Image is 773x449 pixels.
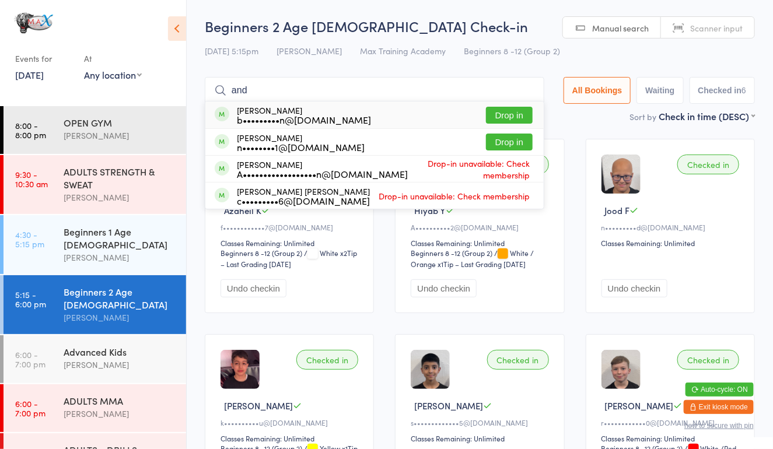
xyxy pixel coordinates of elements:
div: 6 [741,86,746,95]
span: Hiyab Y [414,204,446,216]
img: image1749293437.png [601,155,641,194]
div: Advanced Kids [64,345,176,358]
div: Classes Remaining: Unlimited [221,238,362,248]
div: Classes Remaining: Unlimited [601,433,743,443]
button: Undo checkin [601,279,667,297]
div: A••••••••••••••••••n@[DOMAIN_NAME] [237,169,408,178]
a: 4:30 -5:15 pmBeginners 1 Age [DEMOGRAPHIC_DATA][PERSON_NAME] [4,215,186,274]
a: 5:15 -6:00 pmBeginners 2 Age [DEMOGRAPHIC_DATA][PERSON_NAME] [4,275,186,334]
a: 6:00 -7:00 pmADULTS MMA[PERSON_NAME] [4,384,186,432]
time: 4:30 - 5:15 pm [15,230,44,248]
div: ADULTS STRENGTH & SWEAT [64,165,176,191]
img: image1713371917.png [221,350,260,389]
span: Drop-in unavailable: Check membership [376,187,533,205]
div: [PERSON_NAME] [237,160,408,178]
div: Beginners 2 Age [DEMOGRAPHIC_DATA] [64,285,176,311]
div: Classes Remaining: Unlimited [221,433,362,443]
div: s•••••••••••••5@[DOMAIN_NAME] [411,418,552,427]
div: Checked in [296,350,358,370]
img: MAX Training Academy Ltd [12,9,55,37]
div: Any location [84,68,142,81]
span: [PERSON_NAME] [605,399,674,412]
div: At [84,49,142,68]
button: Drop in [486,107,533,124]
div: Check in time (DESC) [659,110,755,122]
span: Drop-in unavailable: Check membership [408,155,533,184]
div: [PERSON_NAME] [64,191,176,204]
a: 9:30 -10:30 amADULTS STRENGTH & SWEAT[PERSON_NAME] [4,155,186,214]
a: 8:00 -8:00 pmOPEN GYM[PERSON_NAME] [4,106,186,154]
button: Exit kiosk mode [684,400,754,414]
div: Classes Remaining: Unlimited [411,238,552,248]
div: n•••••••••d@[DOMAIN_NAME] [601,222,743,232]
div: [PERSON_NAME] [64,311,176,324]
span: Scanner input [690,22,743,34]
span: [DATE] 5:15pm [205,45,258,57]
label: Sort by [629,111,656,122]
img: image1750091158.png [411,350,450,389]
div: [PERSON_NAME] [64,129,176,142]
span: Beginners 8 -12 (Group 2) [464,45,560,57]
time: 8:00 - 8:00 pm [15,121,46,139]
div: [PERSON_NAME] [64,407,176,420]
div: Beginners 8 -12 (Group 2) [411,248,492,258]
a: [DATE] [15,68,44,81]
button: Auto-cycle: ON [685,383,754,397]
div: [PERSON_NAME] [PERSON_NAME] [237,187,370,205]
div: [PERSON_NAME] [64,358,176,371]
div: r••••••••••••0@[DOMAIN_NAME] [601,418,743,427]
span: Manual search [592,22,649,34]
input: Search [205,77,544,104]
button: Undo checkin [411,279,477,297]
img: image1744819690.png [601,350,641,389]
div: Beginners 8 -12 (Group 2) [221,248,302,258]
span: Max Training Academy [360,45,446,57]
span: Azaheil K [224,204,261,216]
button: All Bookings [564,77,631,104]
span: Jood F [605,204,630,216]
time: 9:30 - 10:30 am [15,170,48,188]
button: Waiting [636,77,683,104]
div: A••••••••••2@[DOMAIN_NAME] [411,222,552,232]
div: Classes Remaining: Unlimited [601,238,743,248]
button: Checked in6 [690,77,755,104]
div: [PERSON_NAME] [237,106,371,124]
div: Checked in [487,350,549,370]
a: 6:00 -7:00 pmAdvanced Kids[PERSON_NAME] [4,335,186,383]
span: [PERSON_NAME] [414,399,483,412]
button: Drop in [486,134,533,150]
div: OPEN GYM [64,116,176,129]
div: f••••••••••••7@[DOMAIN_NAME] [221,222,362,232]
div: Classes Remaining: Unlimited [411,433,552,443]
div: Events for [15,49,72,68]
span: [PERSON_NAME] [277,45,342,57]
div: [PERSON_NAME] [64,251,176,264]
div: Checked in [677,350,739,370]
div: Checked in [677,155,739,174]
h2: Beginners 2 Age [DEMOGRAPHIC_DATA] Check-in [205,16,755,36]
span: [PERSON_NAME] [224,399,293,412]
div: c•••••••••6@[DOMAIN_NAME] [237,196,370,205]
time: 6:00 - 7:00 pm [15,399,46,418]
div: n••••••••1@[DOMAIN_NAME] [237,142,365,152]
button: how to secure with pin [684,422,754,430]
time: 5:15 - 6:00 pm [15,290,46,308]
div: k••••••••••u@[DOMAIN_NAME] [221,418,362,427]
div: ADULTS MMA [64,394,176,407]
div: [PERSON_NAME] [237,133,365,152]
div: Beginners 1 Age [DEMOGRAPHIC_DATA] [64,225,176,251]
button: Undo checkin [221,279,286,297]
div: b•••••••••n@[DOMAIN_NAME] [237,115,371,124]
time: 6:00 - 7:00 pm [15,350,46,369]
